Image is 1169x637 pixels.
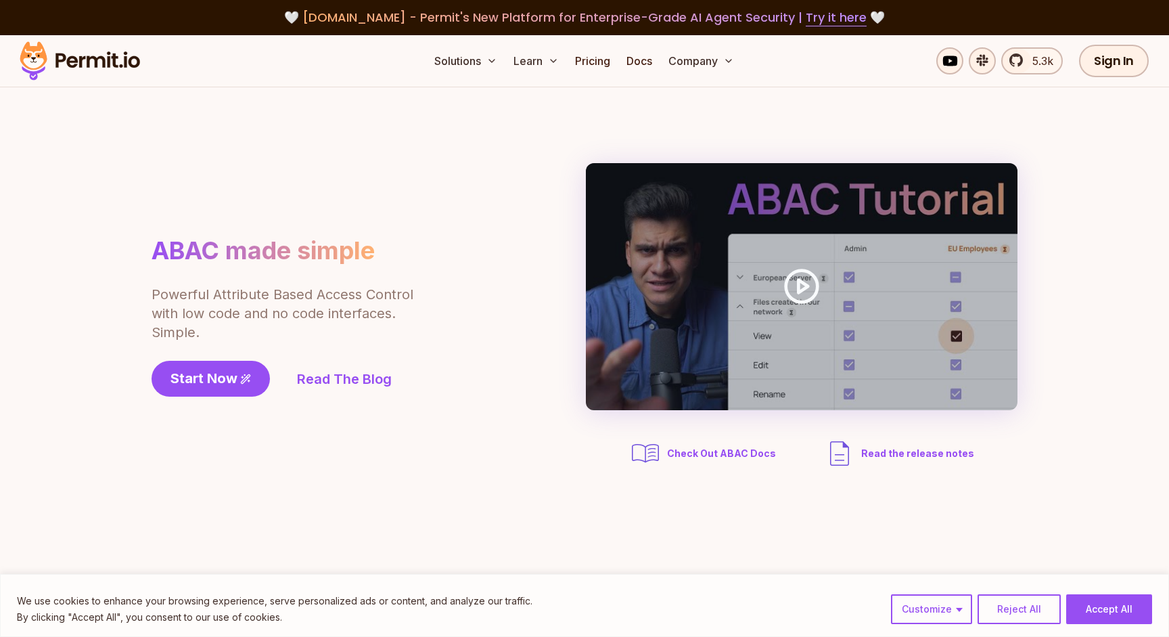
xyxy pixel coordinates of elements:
p: Powerful Attribute Based Access Control with low code and no code interfaces. Simple. [152,285,415,342]
button: Accept All [1066,594,1152,624]
h1: ABAC made simple [152,236,375,266]
a: Check Out ABAC Docs [629,437,780,470]
button: Reject All [978,594,1061,624]
a: Try it here [806,9,867,26]
a: Pricing [570,47,616,74]
div: 🤍 🤍 [32,8,1137,27]
p: By clicking "Accept All", you consent to our use of cookies. [17,609,532,625]
p: We use cookies to enhance your browsing experience, serve personalized ads or content, and analyz... [17,593,532,609]
button: Learn [508,47,564,74]
button: Company [663,47,739,74]
a: Sign In [1079,45,1149,77]
a: Docs [621,47,658,74]
span: Read the release notes [861,447,974,460]
img: abac docs [629,437,662,470]
span: [DOMAIN_NAME] - Permit's New Platform for Enterprise-Grade AI Agent Security | [302,9,867,26]
img: Permit logo [14,38,146,84]
a: Read the release notes [823,437,974,470]
span: Start Now [170,369,237,388]
a: Read The Blog [297,370,392,389]
a: 5.3k [1001,47,1063,74]
img: description [823,437,856,470]
a: Start Now [152,361,270,397]
span: Check Out ABAC Docs [667,447,776,460]
button: Solutions [429,47,503,74]
span: 5.3k [1024,53,1053,69]
button: Customize [891,594,972,624]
